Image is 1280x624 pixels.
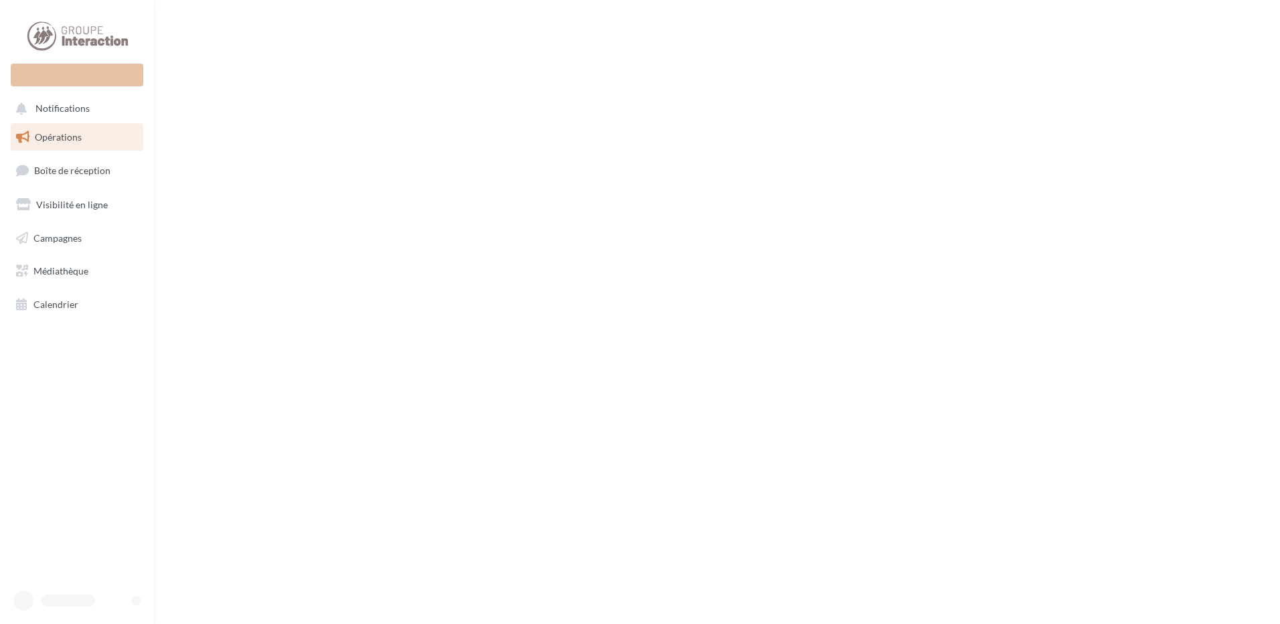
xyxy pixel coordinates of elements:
[33,299,78,310] span: Calendrier
[35,131,82,143] span: Opérations
[8,191,146,219] a: Visibilité en ligne
[11,64,143,86] div: Nouvelle campagne
[8,257,146,285] a: Médiathèque
[33,265,88,277] span: Médiathèque
[36,199,108,210] span: Visibilité en ligne
[8,291,146,319] a: Calendrier
[8,224,146,252] a: Campagnes
[35,103,90,114] span: Notifications
[34,165,110,176] span: Boîte de réception
[33,232,82,243] span: Campagnes
[8,156,146,185] a: Boîte de réception
[8,123,146,151] a: Opérations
